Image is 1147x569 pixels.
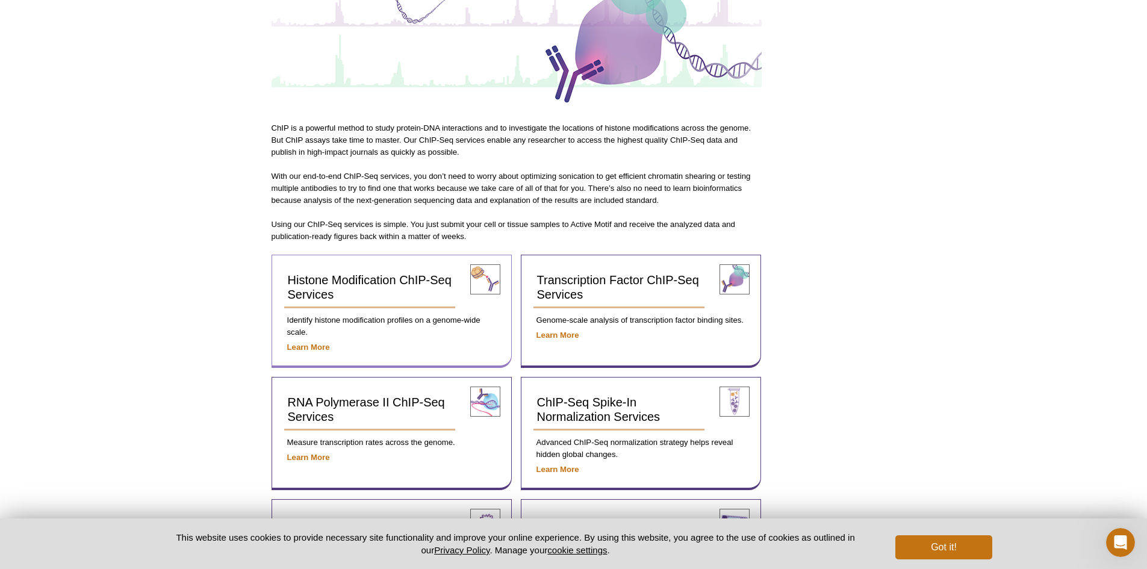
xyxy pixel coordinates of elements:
[537,396,661,423] span: ChIP-Seq Spike-In Normalization Services
[533,512,705,553] a: FFPE Sample ChIP-Seq Services
[272,122,762,158] p: ChIP is a powerful method to study protein-DNA interactions and to investigate the locations of h...
[895,535,992,559] button: Got it!
[287,453,330,462] a: Learn More
[284,267,456,308] a: Histone Modification ChIP-Seq Services
[536,331,579,340] a: Learn More
[288,396,445,423] span: RNA Polymerase II ChIP-Seq Services
[547,545,607,555] button: cookie settings
[284,437,499,449] p: Measure transcription rates across the genome.
[284,512,456,553] a: Super-Enhancer Analysis Services
[155,531,876,556] p: This website uses cookies to provide necessary site functionality and improve your online experie...
[537,273,699,301] span: Transcription Factor ChIP-Seq Services
[272,219,762,243] p: Using our ChIP-Seq services is simple. You just submit your cell or tissue samples to Active Moti...
[533,390,705,431] a: ChIP-Seq Spike-In Normalization Services
[288,273,452,301] span: Histone Modification ChIP-Seq Services
[533,314,748,326] p: Genome-scale analysis of transcription factor binding sites.
[284,314,499,338] p: Identify histone modification profiles on a genome-wide scale.
[470,387,500,417] img: RNA pol II ChIP-Seq
[533,267,705,308] a: Transcription Factor ChIP-Seq Services
[288,518,423,546] span: Super-Enhancer Analysis Services
[720,387,750,417] img: ChIP-Seq spike-in normalization
[272,170,762,207] p: With our end-to-end ChIP-Seq services, you don’t need to worry about optimizing sonication to get...
[720,264,750,294] img: transcription factor ChIP-Seq
[536,465,579,474] a: Learn More
[537,518,668,546] span: FFPE Sample ChIP-Seq Services
[470,509,500,539] img: ChIP-Seq super-enhancer analysis
[470,264,500,294] img: histone modification ChIP-Seq
[434,545,490,555] a: Privacy Policy
[533,437,748,461] p: Advanced ChIP-Seq normalization strategy helps reveal hidden global changes.
[1106,528,1135,557] iframe: Intercom live chat
[287,343,330,352] a: Learn More
[284,390,456,431] a: RNA Polymerase II ChIP-Seq Services
[720,509,750,539] img: FFPE ChIP-Seq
